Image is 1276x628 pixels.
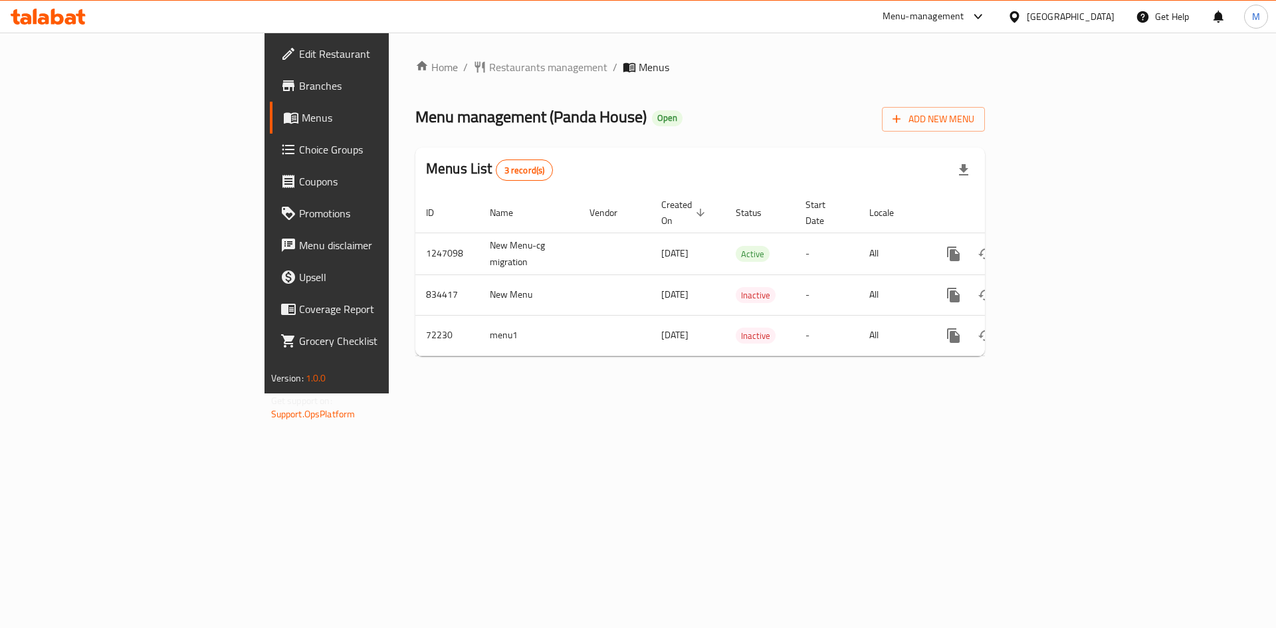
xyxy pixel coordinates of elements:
[271,369,304,387] span: Version:
[639,59,669,75] span: Menus
[805,197,843,229] span: Start Date
[661,197,709,229] span: Created On
[299,269,467,285] span: Upsell
[661,286,689,303] span: [DATE]
[299,173,467,189] span: Coupons
[415,102,647,132] span: Menu management ( Panda House )
[652,112,683,124] span: Open
[970,238,1002,270] button: Change Status
[859,233,927,274] td: All
[795,274,859,315] td: -
[479,274,579,315] td: New Menu
[479,315,579,356] td: menu1
[882,107,985,132] button: Add New Menu
[893,111,974,128] span: Add New Menu
[661,245,689,262] span: [DATE]
[496,164,553,177] span: 3 record(s)
[426,159,553,181] h2: Menus List
[795,315,859,356] td: -
[306,369,326,387] span: 1.0.0
[302,110,467,126] span: Menus
[795,233,859,274] td: -
[589,205,635,221] span: Vendor
[938,320,970,352] button: more
[883,9,964,25] div: Menu-management
[270,102,478,134] a: Menus
[613,59,617,75] li: /
[859,315,927,356] td: All
[970,320,1002,352] button: Change Status
[299,237,467,253] span: Menu disclaimer
[736,288,776,303] span: Inactive
[736,205,779,221] span: Status
[661,326,689,344] span: [DATE]
[479,233,579,274] td: New Menu-cg migration
[271,392,332,409] span: Get support on:
[299,301,467,317] span: Coverage Report
[489,59,607,75] span: Restaurants management
[271,405,356,423] a: Support.OpsPlatform
[938,279,970,311] button: more
[490,205,530,221] span: Name
[270,165,478,197] a: Coupons
[927,193,1076,233] th: Actions
[299,142,467,157] span: Choice Groups
[299,333,467,349] span: Grocery Checklist
[869,205,911,221] span: Locale
[496,159,554,181] div: Total records count
[299,205,467,221] span: Promotions
[299,46,467,62] span: Edit Restaurant
[736,246,770,262] div: Active
[270,229,478,261] a: Menu disclaimer
[948,154,980,186] div: Export file
[736,287,776,303] div: Inactive
[270,134,478,165] a: Choice Groups
[1252,9,1260,24] span: M
[426,205,451,221] span: ID
[736,247,770,262] span: Active
[652,110,683,126] div: Open
[938,238,970,270] button: more
[270,293,478,325] a: Coverage Report
[859,274,927,315] td: All
[415,59,985,75] nav: breadcrumb
[1027,9,1115,24] div: [GEOGRAPHIC_DATA]
[270,38,478,70] a: Edit Restaurant
[473,59,607,75] a: Restaurants management
[270,70,478,102] a: Branches
[270,261,478,293] a: Upsell
[415,193,1076,356] table: enhanced table
[270,197,478,229] a: Promotions
[970,279,1002,311] button: Change Status
[299,78,467,94] span: Branches
[270,325,478,357] a: Grocery Checklist
[736,328,776,344] span: Inactive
